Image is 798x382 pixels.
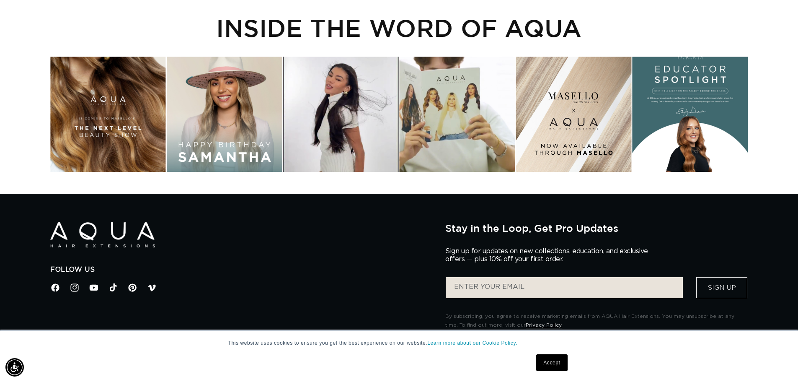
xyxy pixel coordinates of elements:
p: This website uses cookies to ensure you get the best experience on our website. [228,339,570,347]
a: Accept [536,354,567,371]
a: Learn more about our Cookie Policy. [427,340,517,346]
h2: INSIDE THE WORD OF AQUA [50,13,748,42]
div: Instagram post opens in a popup [516,57,631,172]
div: Instagram post opens in a popup [283,57,398,172]
input: ENTER YOUR EMAIL [446,277,683,298]
h2: Stay in the Loop, Get Pro Updates [445,222,748,234]
div: Instagram post opens in a popup [633,57,748,172]
p: By subscribing, you agree to receive marketing emails from AQUA Hair Extensions. You may unsubscr... [445,312,748,330]
p: Sign up for updates on new collections, education, and exclusive offers — plus 10% off your first... [445,247,655,263]
iframe: Chat Widget [756,342,798,382]
div: Instagram post opens in a popup [400,57,515,172]
h2: Follow Us [50,265,433,274]
a: Privacy Policy [526,322,562,327]
img: Aqua Hair Extensions [50,222,155,248]
div: Accessibility Menu [5,358,24,377]
button: Sign Up [696,277,747,298]
div: Instagram post opens in a popup [50,57,165,172]
div: Instagram post opens in a popup [167,57,282,172]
